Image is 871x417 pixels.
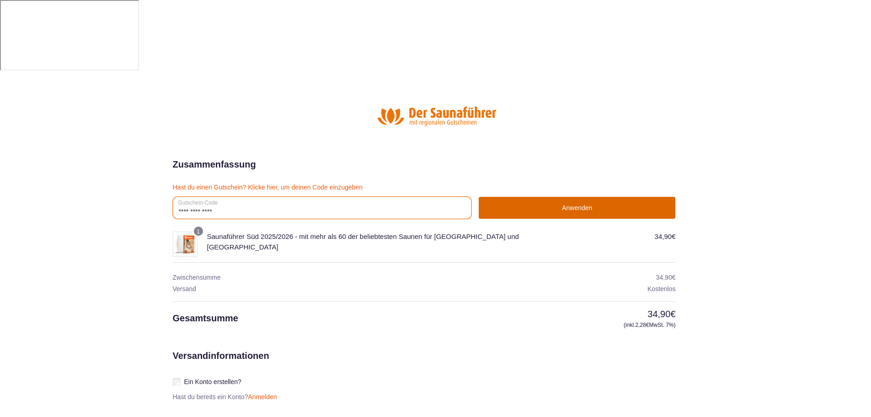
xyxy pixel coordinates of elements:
[173,274,221,281] span: Zwischensumme
[184,378,241,385] span: Ein Konto erstellen?
[655,233,676,240] bdi: 34,90
[647,285,675,292] span: Kostenlos
[197,228,200,235] span: 1
[207,233,519,251] span: Saunaführer Süd 2025/2026 - mit mehr als 60 der beliebtesten Saunen für [GEOGRAPHIC_DATA] und [GE...
[635,322,649,328] span: 2,28
[173,313,238,323] span: Gesamtsumme
[173,378,180,385] input: Ein Konto erstellen?
[479,197,675,219] button: Anwenden
[173,232,198,257] img: Saunaführer Süd 2025/2026 - mit mehr als 60 der beliebtesten Saunen für Baden-Württemberg und Bayern
[173,157,256,171] h2: Zusammenfassung
[248,393,277,401] a: Anmelden
[672,233,675,240] span: €
[173,285,196,292] span: Versand
[646,322,649,328] span: €
[656,274,676,281] bdi: 34,90
[169,393,281,401] p: Hast du bereits ein Konto?
[529,321,676,329] small: (inkl. MwSt. 7%)
[670,309,675,319] span: €
[647,309,675,319] bdi: 34,90
[672,274,676,281] span: €
[173,184,363,191] a: Hast du einen Gutschein? Klicke hier, um deinen Code einzugeben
